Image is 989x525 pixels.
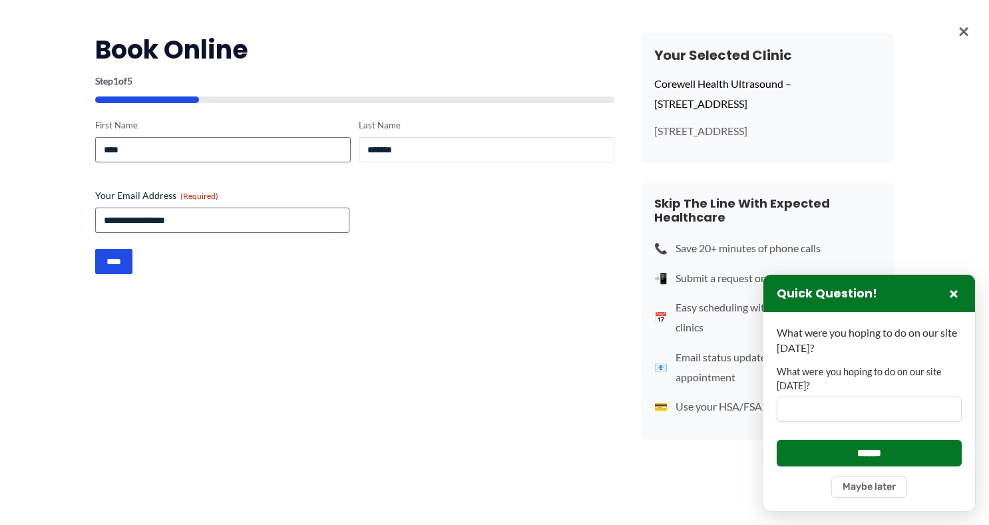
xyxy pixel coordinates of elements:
p: [STREET_ADDRESS] [654,124,881,138]
label: Your Email Address [95,189,614,202]
li: Use your HSA/FSA card for payment [654,397,881,417]
li: Email status updates about your appointment [654,347,881,387]
h2: Book Online [95,33,614,66]
span: 📅 [654,307,668,327]
span: 1 [113,75,118,87]
span: × [958,13,969,48]
h3: Your Selected Clinic [654,47,881,64]
button: Maybe later [831,476,907,498]
h4: Skip The Line With Expected Healthcare [654,196,881,225]
span: 💳 [654,397,668,417]
span: (Required) [180,191,218,201]
label: Last Name [359,119,614,132]
span: 📧 [654,357,668,377]
li: Submit a request online and get a call back [654,268,881,288]
span: 📲 [654,268,668,288]
label: First Name [95,119,351,132]
li: Easy scheduling with most major imaging clinics [654,297,881,337]
h3: Quick Question! [777,286,877,301]
span: 📞 [654,238,668,258]
button: Close [946,285,962,301]
label: What were you hoping to do on our site [DATE]? [777,365,962,393]
li: Save 20+ minutes of phone calls [654,238,881,258]
p: Step of [95,77,614,86]
span: 5 [127,75,132,87]
p: What were you hoping to do on our site [DATE]? [777,325,962,355]
p: Corewell Health Ultrasound – [STREET_ADDRESS] [654,74,881,113]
